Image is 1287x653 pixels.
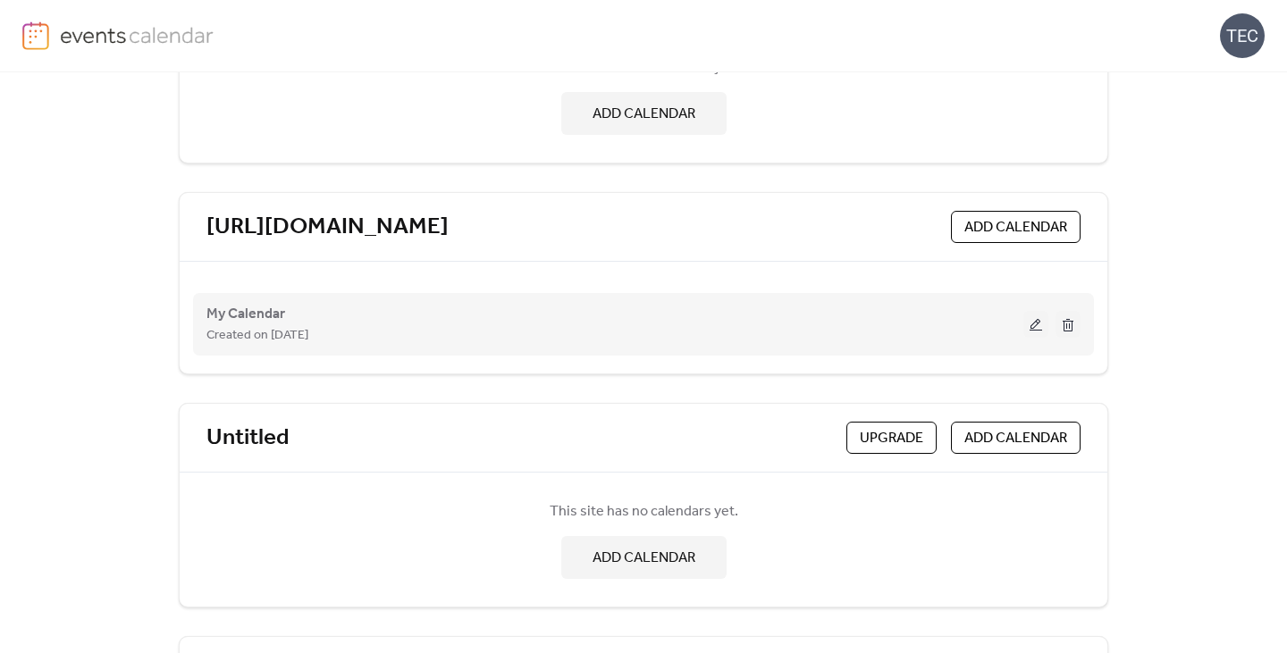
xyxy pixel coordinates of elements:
[550,57,738,79] span: This site has no calendars yet.
[593,548,695,569] span: ADD CALENDAR
[846,422,937,454] button: Upgrade
[860,428,923,449] span: Upgrade
[206,213,449,242] a: [URL][DOMAIN_NAME]
[206,309,285,319] a: My Calendar
[60,21,214,48] img: logo-type
[951,211,1081,243] button: ADD CALENDAR
[206,325,308,347] span: Created on [DATE]
[561,536,727,579] button: ADD CALENDAR
[593,104,695,125] span: ADD CALENDAR
[206,423,289,453] a: Untitled
[561,92,727,135] button: ADD CALENDAR
[964,428,1067,449] span: ADD CALENDAR
[550,501,738,523] span: This site has no calendars yet.
[206,304,285,325] span: My Calendar
[951,422,1081,454] button: ADD CALENDAR
[22,21,49,50] img: logo
[1220,13,1265,58] div: TEC
[964,217,1067,239] span: ADD CALENDAR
